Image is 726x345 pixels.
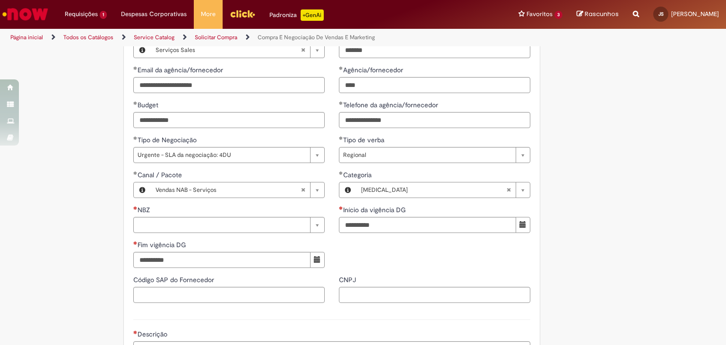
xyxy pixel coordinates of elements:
button: Canal / Pacote, Visualizar este registro Vendas NAB - Serviços [134,182,151,198]
abbr: Limpar campo Tipo da Solicitação [296,43,310,58]
a: Vendas NAB - ServiçosLimpar campo Canal / Pacote [151,182,324,198]
a: Limpar campo NBZ [133,217,325,233]
span: Necessários [133,206,138,210]
div: Padroniza [269,9,324,21]
a: Todos os Catálogos [63,34,113,41]
span: Budget [138,101,160,109]
span: Necessários - Categoria [343,171,373,179]
span: Obrigatório Preenchido [339,171,343,175]
ul: Trilhas de página [7,29,477,46]
input: Início da vigência DG [339,217,516,233]
button: Categoria, Visualizar este registro Capex [339,182,356,198]
span: Tipo de Negociação [138,136,199,144]
a: Serviços SalesLimpar campo Tipo da Solicitação [151,43,324,58]
span: Favoritos [527,9,553,19]
a: Service Catalog [134,34,174,41]
span: Serviços Sales [156,43,301,58]
img: click_logo_yellow_360x200.png [230,7,255,21]
a: Solicitar Compra [195,34,237,41]
input: Fim vigência DG [133,252,311,268]
input: Email da agência/fornecedor [133,77,325,93]
span: [PERSON_NAME] [671,10,719,18]
span: Urgente - SLA da negociação: 4DU [138,147,305,163]
input: Agência/fornecedor [339,77,530,93]
span: 3 [554,11,562,19]
input: Código SAP do Fornecedor [133,287,325,303]
span: Obrigatório Preenchido [133,171,138,175]
span: Código SAP do Fornecedor [133,276,216,284]
span: Email da agência/fornecedor [138,66,225,74]
span: Obrigatório Preenchido [133,101,138,105]
span: [MEDICAL_DATA] [361,182,506,198]
span: Telefone da agência/fornecedor [343,101,440,109]
span: Obrigatório Preenchido [339,66,343,70]
button: Mostrar calendário para Fim vigência DG [310,252,325,268]
a: [MEDICAL_DATA]Limpar campo Categoria [356,182,530,198]
span: Regional [343,147,511,163]
span: Obrigatório Preenchido [339,101,343,105]
span: Requisições [65,9,98,19]
span: Agência/fornecedor [343,66,405,74]
input: Telefone da agência/fornecedor [339,112,530,128]
span: Fim vigência DG [138,241,188,249]
a: Compra E Negociação De Vendas E Marketing [258,34,375,41]
span: JS [658,11,664,17]
span: Obrigatório Preenchido [133,136,138,140]
a: Página inicial [10,34,43,41]
span: Rascunhos [585,9,619,18]
a: Rascunhos [577,10,619,19]
span: CNPJ [339,276,358,284]
input: Budget [133,112,325,128]
button: Mostrar calendário para Início da vigência DG [516,217,530,233]
abbr: Limpar campo Canal / Pacote [296,182,310,198]
span: Necessários [133,241,138,245]
span: Necessários [133,330,138,334]
span: Obrigatório Preenchido [339,136,343,140]
span: Início da vigência DG [343,206,407,214]
span: 1 [100,11,107,19]
input: Nome do Projeto [339,42,530,58]
input: CNPJ [339,287,530,303]
span: Descrição [138,330,169,338]
span: Tipo de verba [343,136,386,144]
img: ServiceNow [1,5,50,24]
span: NBZ [138,206,152,214]
span: More [201,9,216,19]
span: Despesas Corporativas [121,9,187,19]
button: Tipo da Solicitação, Visualizar este registro Serviços Sales [134,43,151,58]
abbr: Limpar campo Categoria [501,182,516,198]
p: +GenAi [301,9,324,21]
span: Necessários - Canal / Pacote [138,171,184,179]
span: Obrigatório Preenchido [133,66,138,70]
span: Necessários [339,206,343,210]
span: Vendas NAB - Serviços [156,182,301,198]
